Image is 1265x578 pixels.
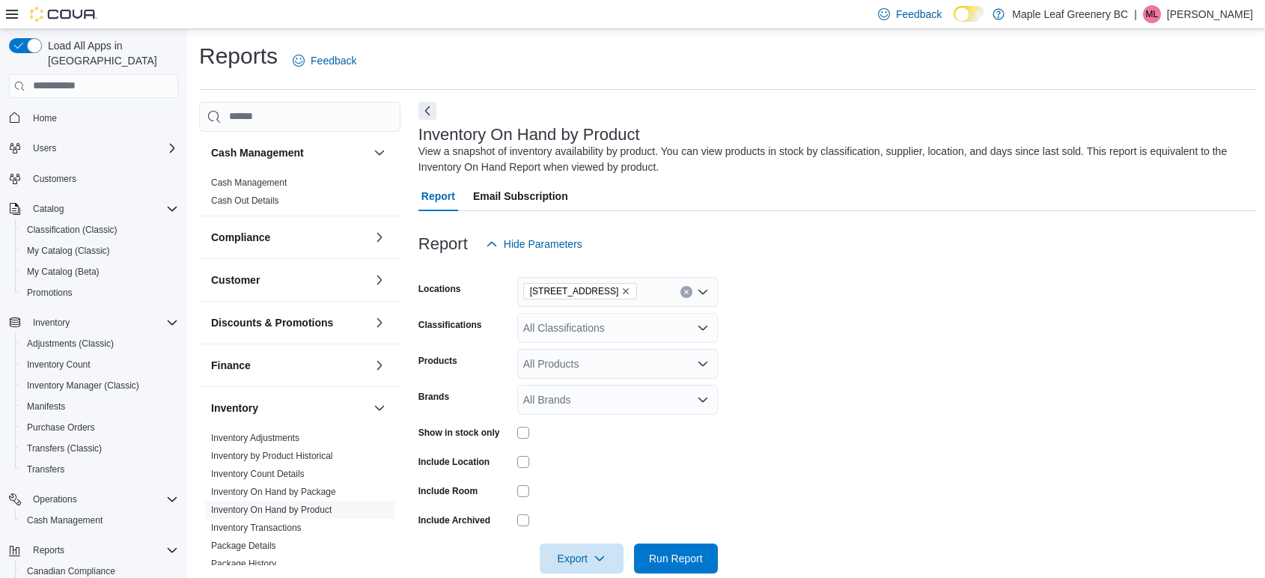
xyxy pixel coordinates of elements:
[3,198,184,219] button: Catalog
[621,287,630,296] button: Remove 71 Sixth Street from selection in this group
[371,356,388,374] button: Finance
[211,486,336,498] span: Inventory On Hand by Package
[33,544,64,556] span: Reports
[211,195,279,206] a: Cash Out Details
[21,439,108,457] a: Transfers (Classic)
[21,439,178,457] span: Transfers (Classic)
[27,170,82,188] a: Customers
[15,354,184,375] button: Inventory Count
[211,433,299,443] a: Inventory Adjustments
[418,235,468,253] h3: Report
[211,523,302,533] a: Inventory Transactions
[3,489,184,510] button: Operations
[3,312,184,333] button: Inventory
[27,109,178,127] span: Home
[211,177,287,188] a: Cash Management
[954,6,985,22] input: Dark Mode
[15,219,184,240] button: Classification (Classic)
[27,442,102,454] span: Transfers (Classic)
[27,380,139,392] span: Inventory Manager (Classic)
[21,460,70,478] a: Transfers
[30,7,97,22] img: Cova
[418,485,478,497] label: Include Room
[21,335,178,353] span: Adjustments (Classic)
[211,469,305,479] a: Inventory Count Details
[27,422,95,433] span: Purchase Orders
[27,200,70,218] button: Catalog
[27,139,62,157] button: Users
[697,322,709,334] button: Open list of options
[21,511,178,529] span: Cash Management
[311,53,356,68] span: Feedback
[21,377,145,395] a: Inventory Manager (Classic)
[27,541,70,559] button: Reports
[1012,5,1128,23] p: Maple Leaf Greenery BC
[418,514,490,526] label: Include Archived
[199,174,400,216] div: Cash Management
[523,283,638,299] span: 71 Sixth Street
[15,510,184,531] button: Cash Management
[540,544,624,574] button: Export
[697,358,709,370] button: Open list of options
[15,240,184,261] button: My Catalog (Classic)
[33,173,76,185] span: Customers
[21,377,178,395] span: Inventory Manager (Classic)
[549,544,615,574] span: Export
[21,356,97,374] a: Inventory Count
[21,263,178,281] span: My Catalog (Beta)
[211,177,287,189] span: Cash Management
[21,242,116,260] a: My Catalog (Classic)
[27,266,100,278] span: My Catalog (Beta)
[473,181,568,211] span: Email Subscription
[1146,5,1159,23] span: ML
[15,282,184,303] button: Promotions
[211,468,305,480] span: Inventory Count Details
[27,541,178,559] span: Reports
[1143,5,1161,23] div: Michelle Lim
[211,487,336,497] a: Inventory On Hand by Package
[504,237,582,252] span: Hide Parameters
[287,46,362,76] a: Feedback
[649,551,703,566] span: Run Report
[21,335,120,353] a: Adjustments (Classic)
[21,242,178,260] span: My Catalog (Classic)
[27,401,65,413] span: Manifests
[634,544,718,574] button: Run Report
[211,432,299,444] span: Inventory Adjustments
[15,261,184,282] button: My Catalog (Beta)
[21,398,71,416] a: Manifests
[27,490,178,508] span: Operations
[418,283,461,295] label: Locations
[27,463,64,475] span: Transfers
[371,271,388,289] button: Customer
[211,540,276,552] span: Package Details
[27,224,118,236] span: Classification (Classic)
[33,112,57,124] span: Home
[27,109,63,127] a: Home
[27,287,73,299] span: Promotions
[33,203,64,215] span: Catalog
[21,419,178,436] span: Purchase Orders
[21,356,178,374] span: Inventory Count
[3,168,184,189] button: Customers
[211,315,333,330] h3: Discounts & Promotions
[15,459,184,480] button: Transfers
[21,263,106,281] a: My Catalog (Beta)
[211,230,368,245] button: Compliance
[211,273,260,288] h3: Customer
[418,427,500,439] label: Show in stock only
[530,284,619,299] span: [STREET_ADDRESS]
[33,493,77,505] span: Operations
[371,228,388,246] button: Compliance
[211,230,270,245] h3: Compliance
[27,514,103,526] span: Cash Management
[418,102,436,120] button: Next
[480,229,588,259] button: Hide Parameters
[1167,5,1253,23] p: [PERSON_NAME]
[27,139,178,157] span: Users
[21,419,101,436] a: Purchase Orders
[418,144,1250,175] div: View a snapshot of inventory availability by product. You can view products in stock by classific...
[211,504,332,516] span: Inventory On Hand by Product
[21,511,109,529] a: Cash Management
